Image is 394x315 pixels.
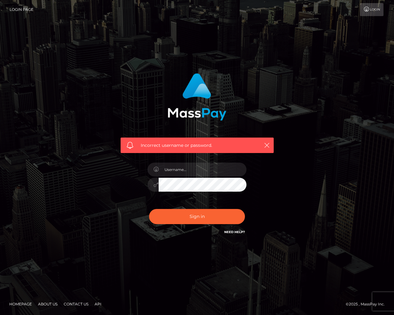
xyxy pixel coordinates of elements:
[7,299,34,309] a: Homepage
[92,299,104,309] a: API
[141,142,254,149] span: Incorrect username or password.
[149,209,245,224] button: Sign in
[36,299,60,309] a: About Us
[224,230,245,234] a: Need Help?
[10,3,33,16] a: Login Page
[168,73,226,121] img: MassPay Login
[61,299,91,309] a: Contact Us
[360,3,383,16] a: Login
[346,301,389,308] div: © 2025 , MassPay Inc.
[159,163,246,177] input: Username...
